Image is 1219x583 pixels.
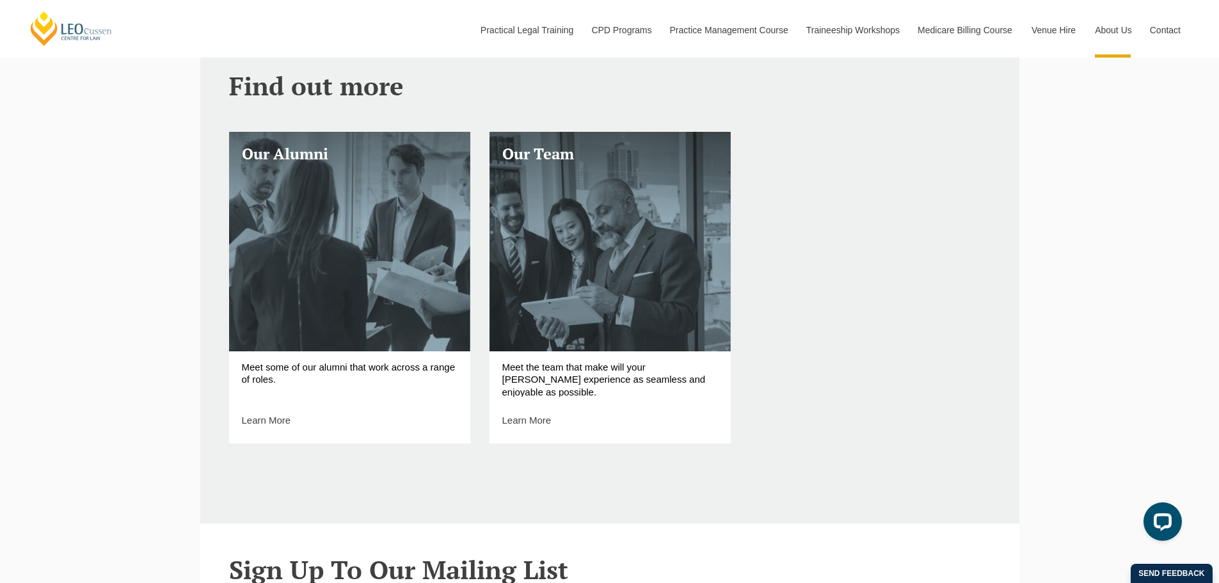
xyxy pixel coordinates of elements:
a: Contact [1140,3,1190,58]
p: Meet the team that make will your [PERSON_NAME] experience as seamless and enjoyable as possible. [502,361,718,397]
a: [PERSON_NAME] Centre for Law [29,10,114,47]
h3: Our Alumni [242,145,458,163]
a: Our Alumni [229,132,470,351]
a: Medicare Billing Course [908,3,1022,58]
a: Traineeship Workshops [797,3,908,58]
iframe: LiveChat chat widget [1133,497,1187,551]
p: Meet some of our alumni that work across a range of roles. [242,361,458,397]
a: Learn More [502,415,552,426]
a: CPD Programs [582,3,660,58]
h3: Our Team [502,145,718,163]
a: Practice Management Course [660,3,797,58]
h2: Find out more [229,72,991,100]
a: Practical Legal Training [471,3,582,58]
a: About Us [1085,3,1140,58]
a: Our Team [490,132,731,351]
a: Learn More [242,415,291,426]
a: Venue Hire [1022,3,1085,58]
